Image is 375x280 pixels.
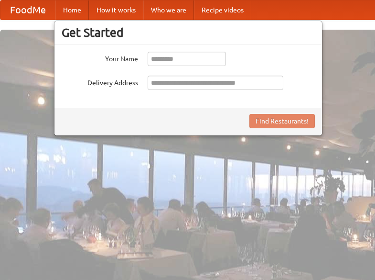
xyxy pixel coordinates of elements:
[89,0,143,20] a: How it works
[194,0,251,20] a: Recipe videos
[62,76,138,88] label: Delivery Address
[62,52,138,64] label: Your Name
[62,25,315,40] h3: Get Started
[249,114,315,128] button: Find Restaurants!
[55,0,89,20] a: Home
[143,0,194,20] a: Who we are
[0,0,55,20] a: FoodMe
